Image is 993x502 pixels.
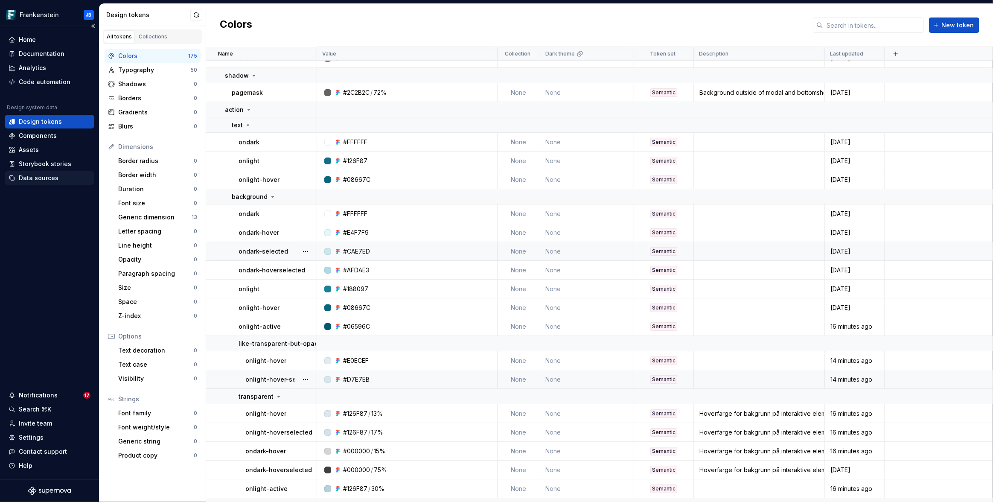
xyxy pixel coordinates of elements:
[498,280,540,298] td: None
[825,322,884,331] div: 16 minutes ago
[5,431,94,444] a: Settings
[540,351,634,370] td: None
[239,304,280,312] p: onlight-hover
[118,52,188,60] div: Colors
[118,255,194,264] div: Opacity
[373,88,387,97] div: 72%
[118,122,194,131] div: Blurs
[115,435,201,448] a: Generic string0
[245,428,312,437] p: onlight-hoverselected
[245,466,312,474] p: ondark-hoverselected
[5,143,94,157] a: Assets
[118,185,194,193] div: Duration
[83,392,90,399] span: 17
[118,360,194,369] div: Text case
[830,50,863,57] p: Last updated
[498,317,540,336] td: None
[118,94,194,102] div: Borders
[106,11,190,19] div: Design tokens
[194,242,197,249] div: 0
[115,182,201,196] a: Duration0
[115,295,201,309] a: Space0
[825,484,884,493] div: 16 minutes ago
[545,50,575,57] p: Dark theme
[5,445,94,458] button: Contact support
[115,225,201,238] a: Letter spacing0
[28,487,71,495] svg: Supernova Logo
[19,50,64,58] div: Documentation
[239,322,281,331] p: onlight-active
[19,447,67,456] div: Contact support
[5,75,94,89] a: Code automation
[115,239,201,252] a: Line height0
[2,6,97,24] button: FrankensteinJB
[239,266,305,274] p: ondark-hoverselected
[115,154,201,168] a: Border radius0
[825,247,884,256] div: [DATE]
[115,309,201,323] a: Z-index0
[194,123,197,130] div: 0
[194,312,197,319] div: 0
[540,423,634,442] td: None
[322,50,336,57] p: Value
[118,143,197,151] div: Dimensions
[343,409,367,418] div: #126F87
[105,105,201,119] a: Gradients0
[825,210,884,218] div: [DATE]
[694,447,824,455] div: Hoverfarge for bakgrunn på interaktive elementer - onDark
[5,115,94,128] a: Design tokens
[343,247,370,256] div: #CAE7ED
[343,157,367,165] div: #126F87
[650,304,677,312] div: Semantic
[194,200,197,207] div: 0
[188,53,197,59] div: 175
[650,266,677,274] div: Semantic
[19,405,51,414] div: Search ⌘K
[540,370,634,389] td: None
[343,466,370,474] div: #000000
[540,152,634,170] td: None
[118,227,194,236] div: Letter spacing
[371,447,373,455] div: /
[498,404,540,423] td: None
[118,298,194,306] div: Space
[194,347,197,354] div: 0
[115,372,201,385] a: Visibility0
[343,484,367,493] div: #126F87
[540,461,634,479] td: None
[498,370,540,389] td: None
[115,210,201,224] a: Generic dimension13
[115,196,201,210] a: Font size0
[371,409,383,418] div: 13%
[115,281,201,295] a: Size0
[343,210,367,218] div: #FFFFFF
[650,247,677,256] div: Semantic
[194,270,197,277] div: 0
[498,442,540,461] td: None
[105,120,201,133] a: Blurs0
[87,20,99,32] button: Collapse sidebar
[115,449,201,462] a: Product copy0
[343,228,369,237] div: #E4F7F9
[115,344,201,357] a: Text decoration0
[194,172,197,178] div: 0
[825,138,884,146] div: [DATE]
[540,442,634,461] td: None
[115,253,201,266] a: Opacity0
[650,138,677,146] div: Semantic
[941,21,974,29] span: New token
[371,466,373,474] div: /
[5,459,94,473] button: Help
[245,447,286,455] p: ondark-hover
[194,284,197,291] div: 0
[343,175,370,184] div: #08667C
[825,266,884,274] div: [DATE]
[239,157,259,165] p: onlight
[825,447,884,455] div: 16 minutes ago
[540,298,634,317] td: None
[20,11,59,19] div: Frankenstein
[139,33,167,40] div: Collections
[374,466,387,474] div: 75%
[650,356,677,365] div: Semantic
[19,391,58,400] div: Notifications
